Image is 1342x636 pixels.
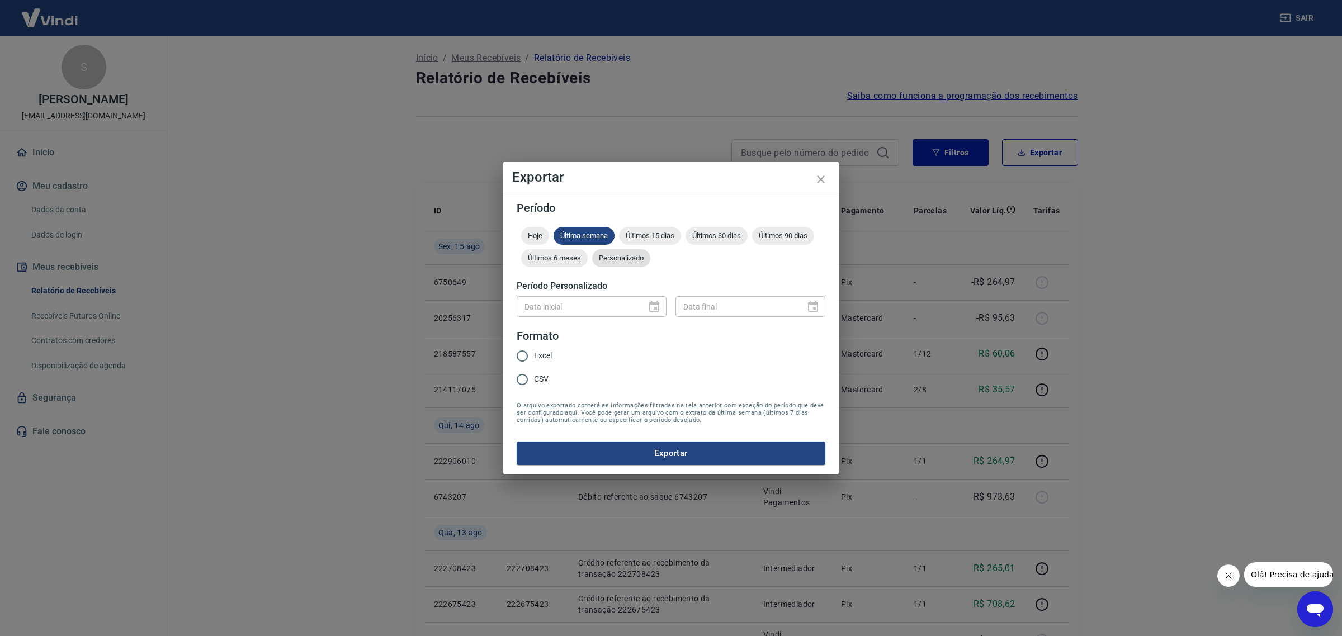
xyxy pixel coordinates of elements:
button: Exportar [517,442,825,465]
span: Olá! Precisa de ajuda? [7,8,94,17]
div: Hoje [521,227,549,245]
span: Última semana [554,231,615,240]
div: Últimos 6 meses [521,249,588,267]
iframe: Mensagem da empresa [1244,562,1333,587]
span: Últimos 6 meses [521,254,588,262]
span: Últimos 90 dias [752,231,814,240]
input: DD/MM/YYYY [675,296,797,317]
iframe: Botão para abrir a janela de mensagens [1297,591,1333,627]
input: DD/MM/YYYY [517,296,639,317]
span: Hoje [521,231,549,240]
button: close [807,166,834,193]
span: Excel [534,350,552,362]
h5: Período [517,202,825,213]
span: Últimos 30 dias [686,231,748,240]
div: Última semana [554,227,615,245]
legend: Formato [517,328,559,344]
h4: Exportar [512,170,830,184]
div: Últimos 90 dias [752,227,814,245]
span: Personalizado [592,254,650,262]
iframe: Fechar mensagem [1217,564,1240,587]
h5: Período Personalizado [517,281,825,292]
span: CSV [534,373,549,385]
div: Últimos 30 dias [686,227,748,245]
div: Personalizado [592,249,650,267]
span: O arquivo exportado conterá as informações filtradas na tela anterior com exceção do período que ... [517,402,825,424]
div: Últimos 15 dias [619,227,681,245]
span: Últimos 15 dias [619,231,681,240]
